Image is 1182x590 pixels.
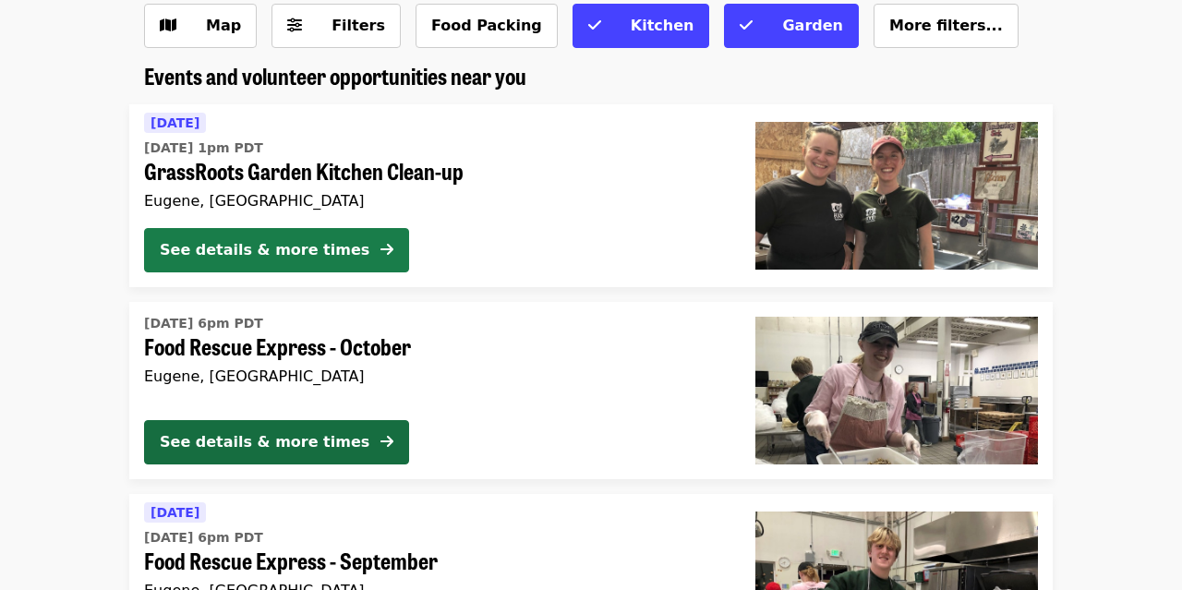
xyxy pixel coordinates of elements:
i: sliders-h icon [287,17,302,34]
div: See details & more times [160,239,369,261]
span: Events and volunteer opportunities near you [144,59,526,91]
button: Kitchen [573,4,710,48]
span: [DATE] [151,505,199,520]
i: arrow-right icon [380,241,393,259]
span: Food Rescue Express - September [144,548,726,574]
button: Food Packing [416,4,558,48]
a: See details for "Food Rescue Express - October" [129,302,1053,479]
img: GrassRoots Garden Kitchen Clean-up organized by FOOD For Lane County [755,122,1038,270]
time: [DATE] 6pm PDT [144,528,263,548]
span: More filters... [889,17,1003,34]
div: See details & more times [160,431,369,453]
button: See details & more times [144,228,409,272]
i: check icon [740,17,753,34]
span: GrassRoots Garden Kitchen Clean-up [144,158,726,185]
span: Kitchen [631,17,694,34]
button: Garden [724,4,859,48]
i: arrow-right icon [380,433,393,451]
i: map icon [160,17,176,34]
img: Food Rescue Express - October organized by FOOD For Lane County [755,317,1038,464]
i: check icon [588,17,601,34]
span: [DATE] [151,115,199,130]
button: Show map view [144,4,257,48]
span: Garden [782,17,843,34]
span: Filters [332,17,385,34]
button: See details & more times [144,420,409,464]
time: [DATE] 1pm PDT [144,138,263,158]
span: Map [206,17,241,34]
div: Eugene, [GEOGRAPHIC_DATA] [144,192,726,210]
div: Eugene, [GEOGRAPHIC_DATA] [144,367,726,385]
a: See details for "GrassRoots Garden Kitchen Clean-up" [129,104,1053,287]
button: Filters (0 selected) [271,4,401,48]
time: [DATE] 6pm PDT [144,314,263,333]
span: Food Rescue Express - October [144,333,726,360]
button: More filters... [874,4,1019,48]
